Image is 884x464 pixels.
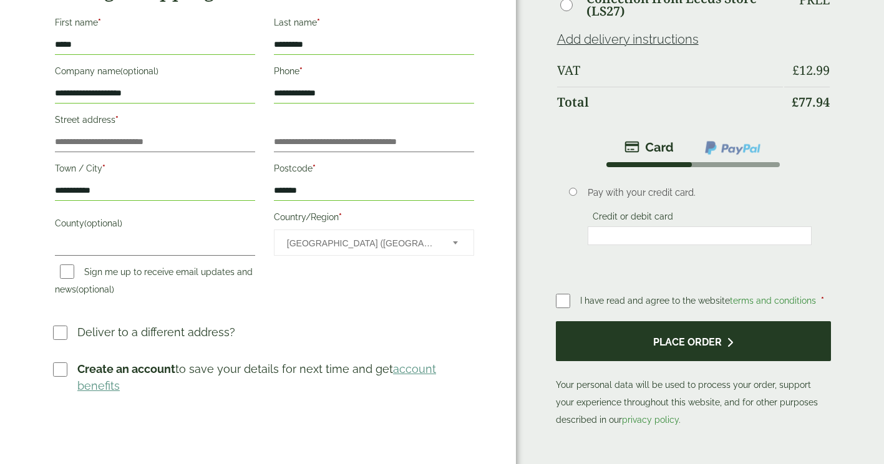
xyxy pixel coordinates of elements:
img: stripe.png [624,140,674,155]
span: Country/Region [274,230,474,256]
p: to save your details for next time and get [77,360,476,394]
p: Deliver to a different address? [77,324,235,341]
abbr: required [821,296,824,306]
a: account benefits [77,362,436,392]
th: Total [557,87,783,117]
label: Company name [55,62,255,84]
a: privacy policy [622,415,679,425]
abbr: required [299,66,303,76]
label: Phone [274,62,474,84]
span: £ [792,62,799,79]
label: Sign me up to receive email updates and news [55,267,253,298]
p: Your personal data will be used to process your order, support your experience throughout this we... [556,321,831,429]
bdi: 12.99 [792,62,830,79]
label: Street address [55,111,255,132]
bdi: 77.94 [792,94,830,110]
input: Sign me up to receive email updates and news(optional) [60,264,74,279]
abbr: required [317,17,320,27]
label: Postcode [274,160,474,181]
abbr: required [102,163,105,173]
abbr: required [98,17,101,27]
label: Credit or debit card [588,211,678,225]
img: ppcp-gateway.png [704,140,762,156]
abbr: required [339,212,342,222]
label: Last name [274,14,474,35]
span: (optional) [76,284,114,294]
strong: Create an account [77,362,175,375]
a: terms and conditions [730,296,816,306]
label: Country/Region [274,208,474,230]
abbr: required [313,163,316,173]
span: (optional) [120,66,158,76]
span: (optional) [84,218,122,228]
th: VAT [557,56,783,85]
iframe: Secure card payment input frame [591,230,808,241]
span: £ [792,94,799,110]
span: I have read and agree to the website [580,296,818,306]
label: County [55,215,255,236]
p: Pay with your credit card. [588,186,812,200]
label: First name [55,14,255,35]
label: Town / City [55,160,255,181]
span: United Kingdom (UK) [287,230,436,256]
a: Add delivery instructions [557,32,699,47]
button: Place order [556,321,831,362]
abbr: required [115,115,119,125]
